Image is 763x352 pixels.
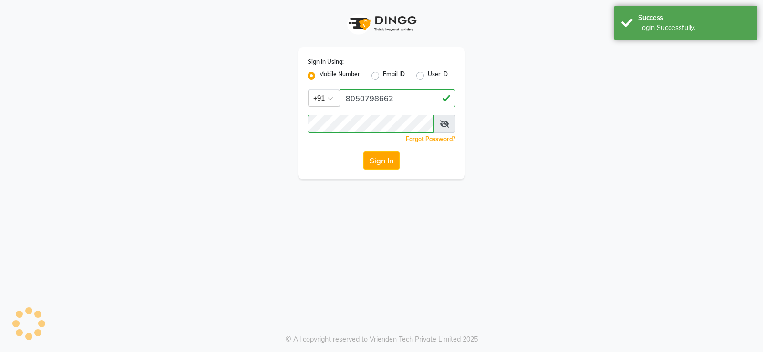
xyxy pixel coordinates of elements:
[638,13,750,23] div: Success
[308,115,434,133] input: Username
[343,10,420,38] img: logo1.svg
[406,135,455,142] a: Forgot Password?
[308,58,344,66] label: Sign In Using:
[319,70,360,81] label: Mobile Number
[638,23,750,33] div: Login Successfully.
[383,70,405,81] label: Email ID
[340,89,455,107] input: Username
[428,70,448,81] label: User ID
[363,151,400,170] button: Sign In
